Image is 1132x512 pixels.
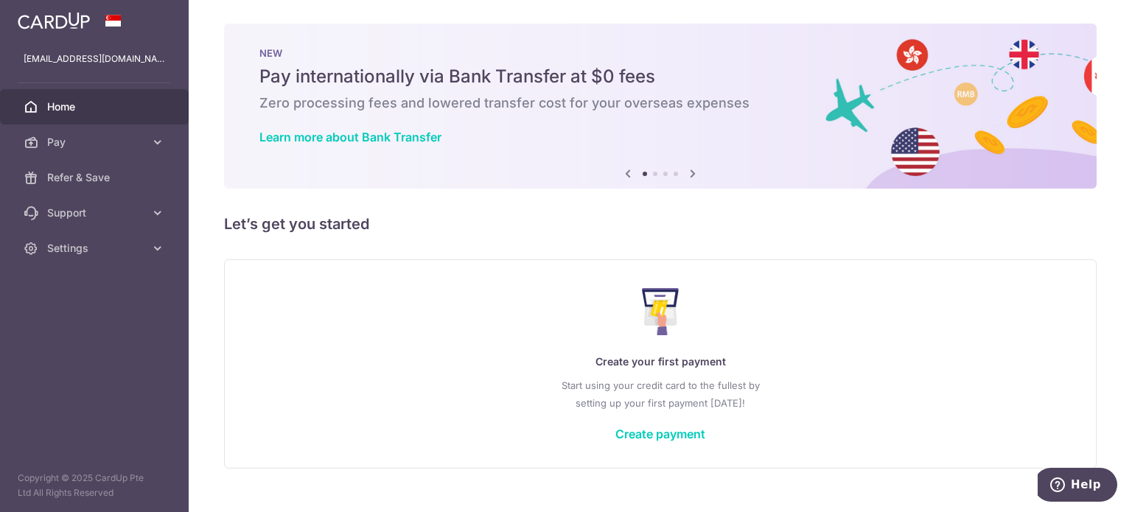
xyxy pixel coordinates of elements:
[254,353,1066,371] p: Create your first payment
[47,99,144,114] span: Home
[254,376,1066,412] p: Start using your credit card to the fullest by setting up your first payment [DATE]!
[259,130,441,144] a: Learn more about Bank Transfer
[259,65,1061,88] h5: Pay internationally via Bank Transfer at $0 fees
[47,170,144,185] span: Refer & Save
[1038,468,1117,505] iframe: Opens a widget where you can find more information
[18,12,90,29] img: CardUp
[259,47,1061,59] p: NEW
[24,52,165,66] p: [EMAIL_ADDRESS][DOMAIN_NAME]
[615,427,705,441] a: Create payment
[47,135,144,150] span: Pay
[259,94,1061,112] h6: Zero processing fees and lowered transfer cost for your overseas expenses
[47,241,144,256] span: Settings
[224,24,1097,189] img: Bank transfer banner
[642,288,679,335] img: Make Payment
[224,212,1097,236] h5: Let’s get you started
[47,206,144,220] span: Support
